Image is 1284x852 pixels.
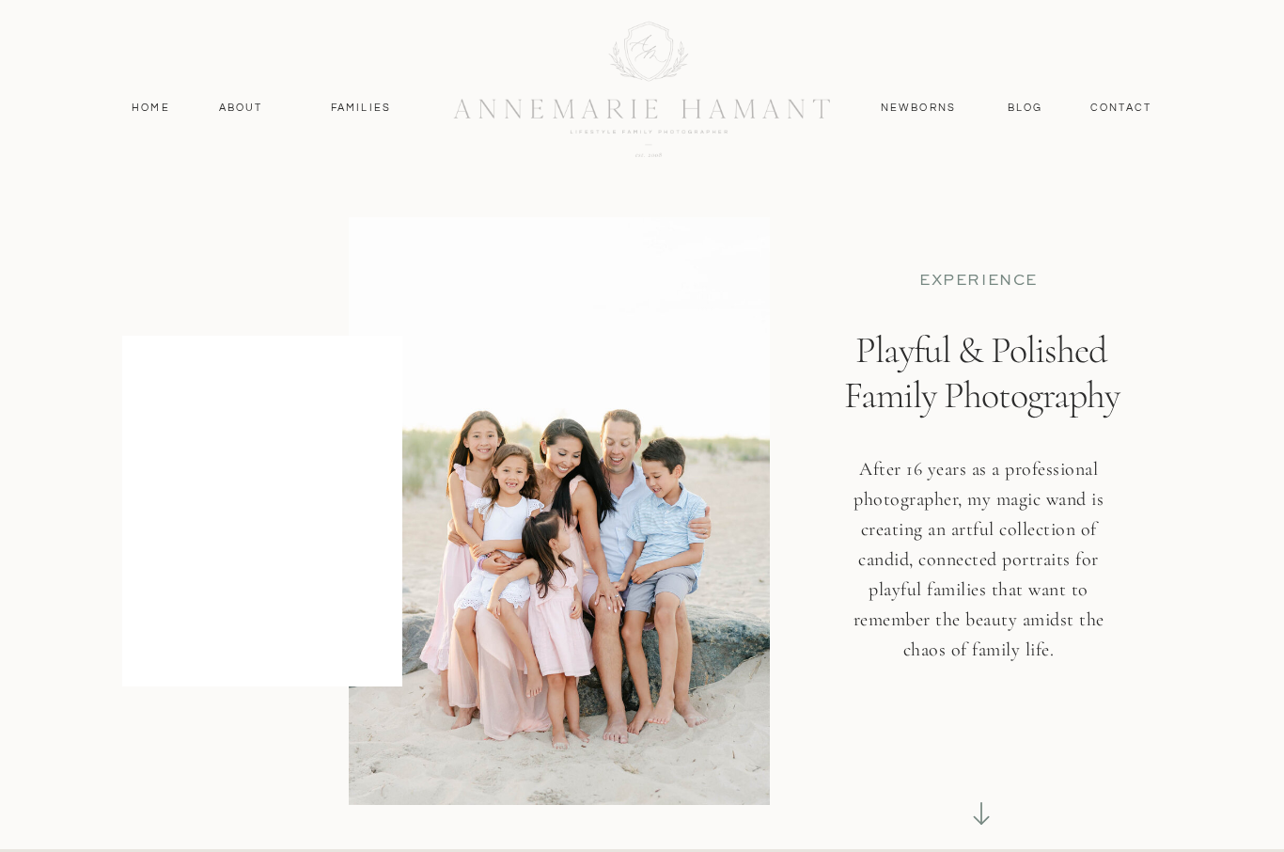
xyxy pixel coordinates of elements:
[828,327,1135,498] h1: Playful & Polished Family Photography
[1003,100,1047,117] a: Blog
[840,454,1117,696] h3: After 16 years as a professional photographer, my magic wand is creating an artful collection of ...
[213,100,268,117] a: About
[319,100,403,117] a: Families
[863,271,1094,291] p: EXPERIENCE
[1080,100,1162,117] a: contact
[123,100,179,117] a: Home
[873,100,963,117] a: Newborns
